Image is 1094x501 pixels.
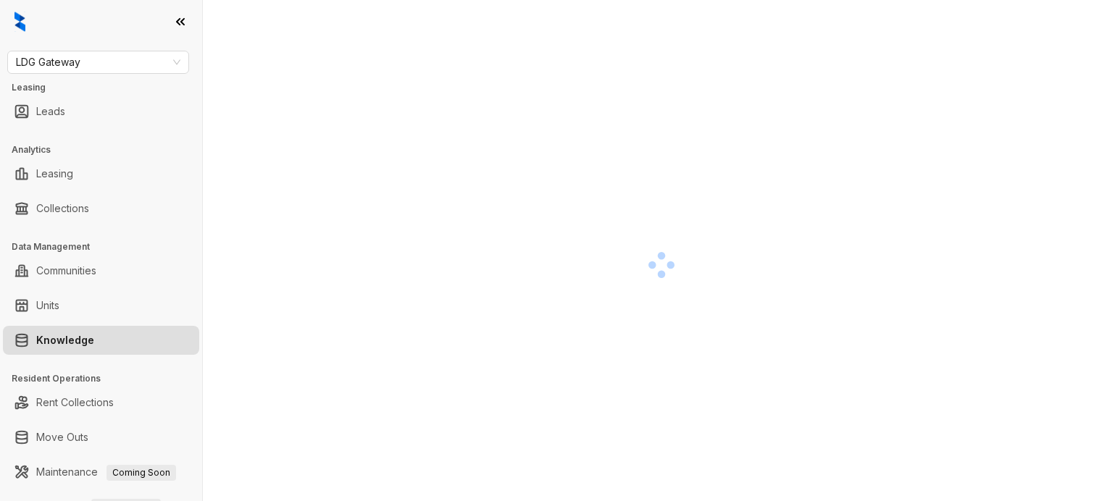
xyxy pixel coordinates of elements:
[12,81,202,94] h3: Leasing
[36,97,65,126] a: Leads
[16,51,180,73] span: LDG Gateway
[36,256,96,285] a: Communities
[3,194,199,223] li: Collections
[3,159,199,188] li: Leasing
[12,240,202,253] h3: Data Management
[3,423,199,452] li: Move Outs
[36,291,59,320] a: Units
[36,388,114,417] a: Rent Collections
[12,143,202,156] h3: Analytics
[36,159,73,188] a: Leasing
[3,291,199,320] li: Units
[107,465,176,481] span: Coming Soon
[36,326,94,355] a: Knowledge
[14,12,25,32] img: logo
[3,256,199,285] li: Communities
[3,97,199,126] li: Leads
[12,372,202,385] h3: Resident Operations
[36,423,88,452] a: Move Outs
[3,326,199,355] li: Knowledge
[36,194,89,223] a: Collections
[3,458,199,487] li: Maintenance
[3,388,199,417] li: Rent Collections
